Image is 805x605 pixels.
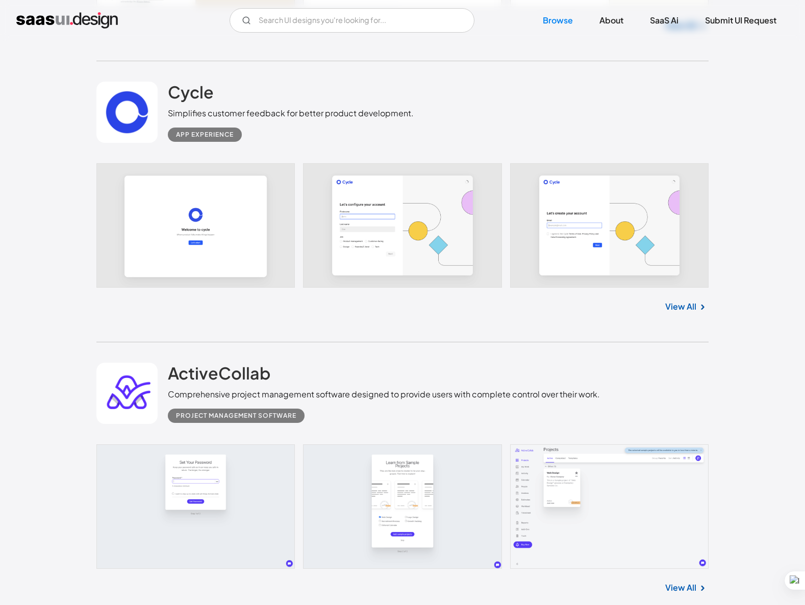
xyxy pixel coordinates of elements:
[531,9,585,32] a: Browse
[168,363,270,383] h2: ActiveCollab
[230,8,474,33] input: Search UI designs you're looking for...
[587,9,636,32] a: About
[168,107,414,119] div: Simplifies customer feedback for better product development.
[168,82,214,102] h2: Cycle
[176,129,234,141] div: App Experience
[168,363,270,388] a: ActiveCollab
[16,12,118,29] a: home
[665,300,696,313] a: View All
[168,82,214,107] a: Cycle
[230,8,474,33] form: Email Form
[176,410,296,422] div: Project Management Software
[168,388,600,400] div: Comprehensive project management software designed to provide users with complete control over th...
[638,9,691,32] a: SaaS Ai
[693,9,789,32] a: Submit UI Request
[665,582,696,594] a: View All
